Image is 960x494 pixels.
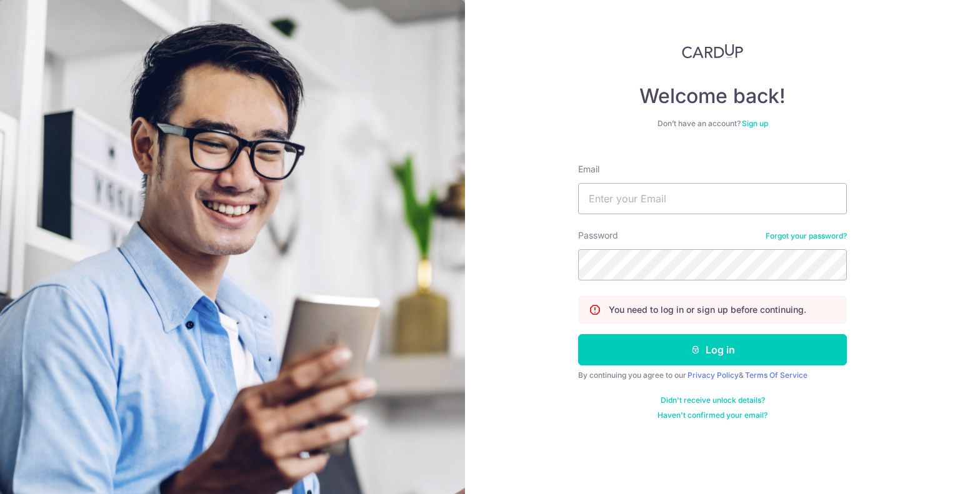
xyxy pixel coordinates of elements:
label: Email [578,163,599,175]
a: Haven't confirmed your email? [657,410,767,420]
button: Log in [578,334,847,365]
input: Enter your Email [578,183,847,214]
a: Sign up [742,119,768,128]
div: By continuing you agree to our & [578,370,847,380]
a: Terms Of Service [745,370,807,380]
h4: Welcome back! [578,84,847,109]
a: Forgot your password? [766,231,847,241]
a: Privacy Policy [687,370,739,380]
img: CardUp Logo [682,44,743,59]
a: Didn't receive unlock details? [661,395,765,405]
div: Don’t have an account? [578,119,847,129]
p: You need to log in or sign up before continuing. [609,304,806,316]
label: Password [578,229,618,242]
